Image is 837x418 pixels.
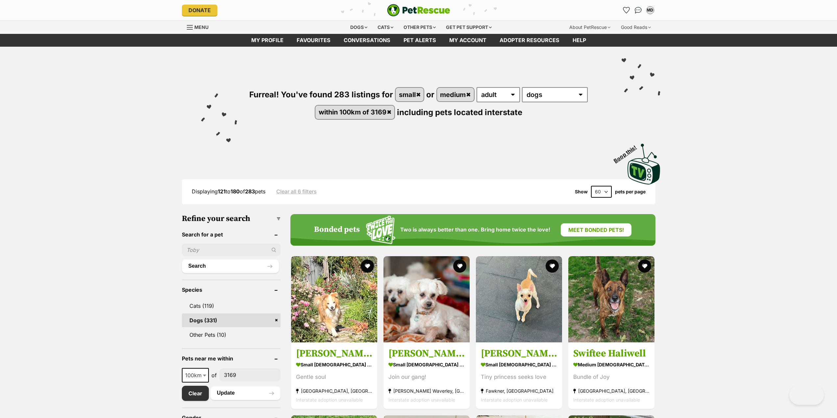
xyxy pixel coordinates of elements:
span: Show [575,189,588,194]
header: Search for a pet [182,232,281,237]
input: postcode [219,369,281,381]
img: Wally and Ollie Peggotty - Maltese Dog [383,256,470,342]
strong: [PERSON_NAME] Waverley, [GEOGRAPHIC_DATA] [388,386,465,395]
img: Squiggle [366,216,395,244]
div: Join our gang! [388,373,465,381]
h4: Bonded pets [314,225,360,234]
header: Species [182,287,281,293]
div: Other pets [399,21,440,34]
button: favourite [546,259,559,273]
div: Bundle of Joy [573,373,650,381]
span: or [426,90,434,99]
a: Clear all 6 filters [276,188,317,194]
a: Conversations [633,5,644,15]
span: Two is always better than one. Bring home twice the love! [400,227,550,233]
button: favourite [638,259,652,273]
a: within 100km of 3169 [315,106,394,119]
a: Help [566,34,593,47]
button: favourite [361,259,374,273]
span: Furreal! You've found 283 listings for [249,90,393,99]
a: Donate [182,5,217,16]
header: Pets near me within [182,356,281,361]
strong: medium [DEMOGRAPHIC_DATA] Dog [573,360,650,369]
a: conversations [337,34,397,47]
span: Boop this! [612,140,643,164]
span: 100km [183,371,208,380]
a: Favourites [621,5,632,15]
span: of [211,371,217,379]
h3: Refine your search [182,214,281,223]
div: About PetRescue [565,21,615,34]
iframe: Help Scout Beacon - Open [789,385,824,405]
img: logo-e224e6f780fb5917bec1dbf3a21bbac754714ae5b6737aabdf751b685950b380.svg [387,4,450,16]
a: medium [437,88,474,101]
span: Interstate adoption unavailable [388,397,455,403]
a: Swiftee Haliwell medium [DEMOGRAPHIC_DATA] Dog Bundle of Joy [GEOGRAPHIC_DATA], [GEOGRAPHIC_DATA]... [568,342,654,409]
a: Meet bonded pets! [561,223,631,236]
button: Update [210,386,281,400]
img: Swiftee Haliwell - Australian Kelpie x Staffordshire Bull Terrier Dog [568,256,654,342]
strong: [GEOGRAPHIC_DATA], [GEOGRAPHIC_DATA] [296,386,372,395]
a: Menu [187,21,213,33]
div: Gentle soul [296,373,372,381]
a: Clear [182,386,209,401]
a: My account [443,34,493,47]
label: pets per page [615,189,646,194]
a: Pet alerts [397,34,443,47]
h3: [PERSON_NAME] and [PERSON_NAME] [388,347,465,360]
a: [PERSON_NAME] small [DEMOGRAPHIC_DATA] Dog Gentle soul [GEOGRAPHIC_DATA], [GEOGRAPHIC_DATA] Inter... [291,342,377,409]
span: 100km [182,368,209,382]
strong: 283 [245,188,255,195]
img: PetRescue TV logo [628,144,660,184]
strong: small [DEMOGRAPHIC_DATA] Dog [296,360,372,369]
strong: 121 [218,188,226,195]
div: Get pet support [441,21,496,34]
a: Dogs (331) [182,313,281,327]
a: [PERSON_NAME] small [DEMOGRAPHIC_DATA] Dog Tiny princess seeks love Fawkner, [GEOGRAPHIC_DATA] In... [476,342,562,409]
a: small [396,88,424,101]
span: including pets located interstate [397,107,522,117]
strong: [GEOGRAPHIC_DATA], [GEOGRAPHIC_DATA] [573,386,650,395]
button: Search [182,259,279,273]
a: Favourites [290,34,337,47]
h3: [PERSON_NAME] [481,347,557,360]
a: Other Pets (10) [182,328,281,342]
div: Dogs [346,21,372,34]
input: Toby [182,244,281,256]
h3: [PERSON_NAME] [296,347,372,360]
button: favourite [453,259,466,273]
a: [PERSON_NAME] and [PERSON_NAME] small [DEMOGRAPHIC_DATA] Dog Join our gang! [PERSON_NAME] Waverle... [383,342,470,409]
strong: small [DEMOGRAPHIC_DATA] Dog [388,360,465,369]
div: MD [647,7,653,13]
h3: Swiftee Haliwell [573,347,650,360]
ul: Account quick links [621,5,655,15]
div: Tiny princess seeks love [481,373,557,381]
a: Adopter resources [493,34,566,47]
img: Max Quinnell - Pomeranian Dog [291,256,377,342]
a: Boop this! [628,138,660,186]
span: Interstate adoption unavailable [481,397,548,403]
span: Interstate adoption unavailable [296,397,363,403]
div: Good Reads [616,21,655,34]
strong: small [DEMOGRAPHIC_DATA] Dog [481,360,557,369]
button: My account [645,5,655,15]
img: chat-41dd97257d64d25036548639549fe6c8038ab92f7586957e7f3b1b290dea8141.svg [635,7,642,13]
div: Cats [373,21,398,34]
span: Displaying to of pets [192,188,265,195]
a: My profile [245,34,290,47]
span: Interstate adoption unavailable [573,397,640,403]
a: Cats (119) [182,299,281,313]
img: Holly Silvanus - Jack Russell Terrier Dog [476,256,562,342]
strong: Fawkner, [GEOGRAPHIC_DATA] [481,386,557,395]
strong: 180 [231,188,240,195]
a: PetRescue [387,4,450,16]
span: Menu [194,24,209,30]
